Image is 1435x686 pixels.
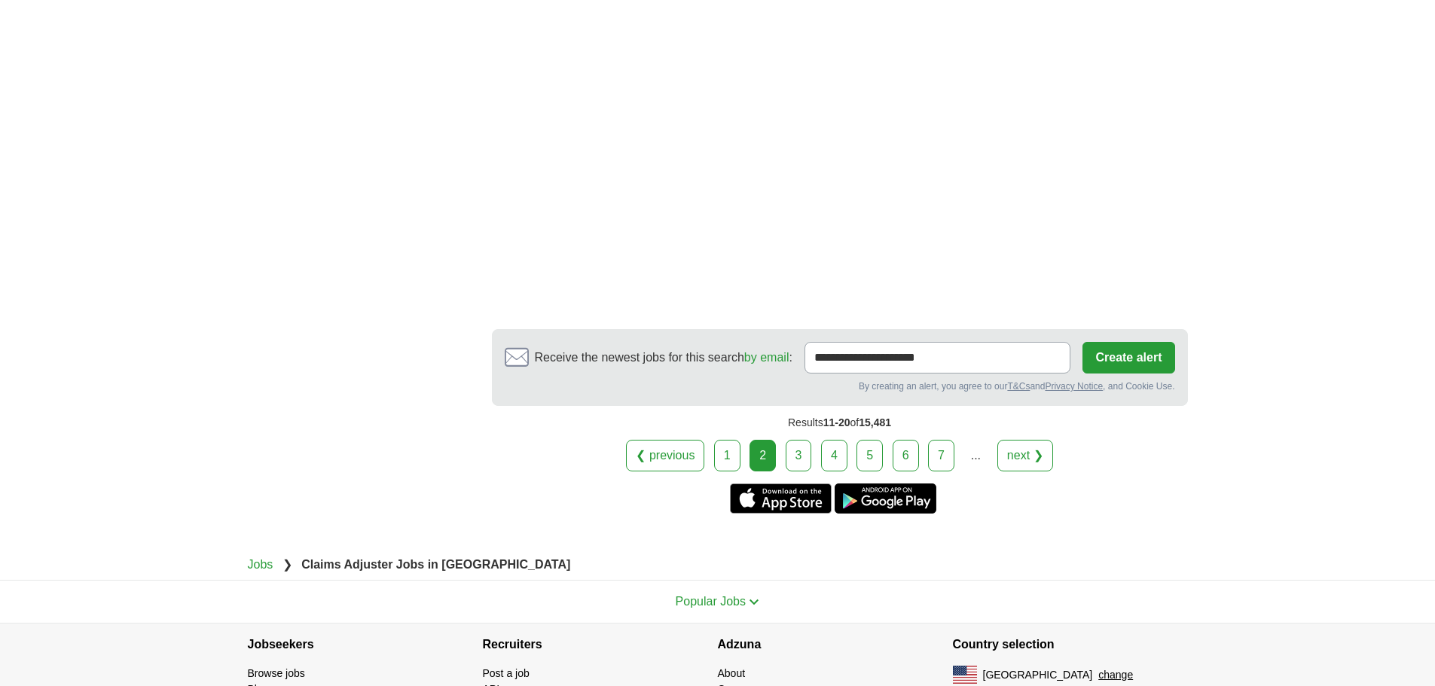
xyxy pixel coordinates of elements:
a: ❮ previous [626,440,704,471]
a: 5 [856,440,883,471]
a: 7 [928,440,954,471]
a: 4 [821,440,847,471]
a: Get the iPhone app [730,483,832,514]
div: 2 [750,440,776,471]
img: toggle icon [749,599,759,605]
a: Get the Android app [835,483,936,514]
div: By creating an alert, you agree to our and , and Cookie Use. [505,380,1175,393]
span: 11-20 [823,416,850,428]
h4: Country selection [953,623,1188,666]
a: Post a job [483,667,530,679]
button: Create alert [1082,342,1174,373]
span: Popular Jobs [676,595,746,608]
a: by email [744,351,789,364]
span: 15,481 [859,416,891,428]
a: Browse jobs [248,667,305,679]
a: Privacy Notice [1045,381,1103,392]
a: next ❯ [997,440,1053,471]
a: Jobs [248,558,273,571]
span: [GEOGRAPHIC_DATA] [983,667,1093,683]
button: change [1098,667,1133,683]
div: Results of [492,406,1188,440]
a: 1 [714,440,740,471]
span: ❯ [282,558,292,571]
div: ... [960,441,991,471]
img: US flag [953,666,977,684]
a: T&Cs [1007,381,1030,392]
strong: Claims Adjuster Jobs in [GEOGRAPHIC_DATA] [301,558,570,571]
span: Receive the newest jobs for this search : [535,349,792,367]
a: 3 [786,440,812,471]
a: About [718,667,746,679]
a: 6 [893,440,919,471]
